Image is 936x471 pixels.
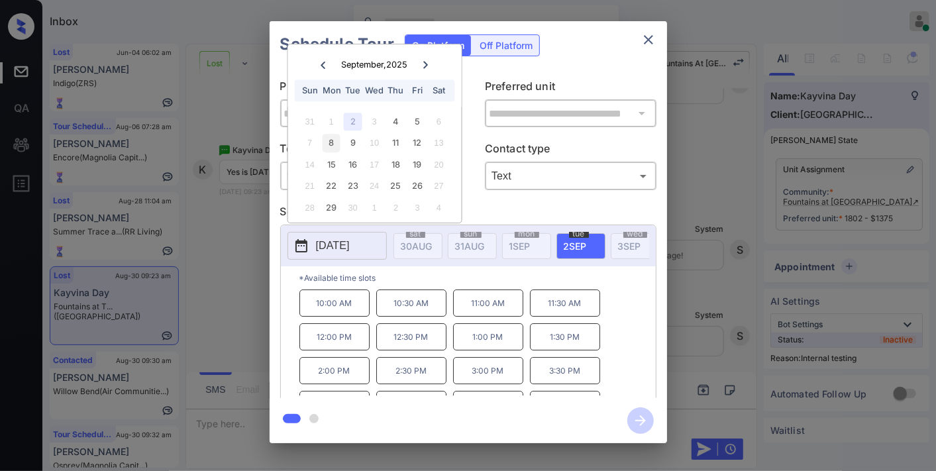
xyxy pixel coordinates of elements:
div: Choose Friday, September 19th, 2025 [409,156,427,174]
div: Not available Wednesday, September 17th, 2025 [366,156,384,174]
p: 12:30 PM [376,323,446,350]
div: Sun [301,81,319,99]
button: btn-next [619,403,662,438]
div: Choose Thursday, September 4th, 2025 [387,113,405,131]
p: [DATE] [316,238,350,254]
div: Choose Tuesday, September 16th, 2025 [344,156,362,174]
p: 10:30 AM [376,289,446,317]
div: Not available Wednesday, September 10th, 2025 [366,134,384,152]
div: In Person [284,165,448,187]
h2: Schedule Tour [270,21,405,68]
div: Mon [323,81,340,99]
p: Contact type [485,140,656,162]
div: Choose Monday, September 29th, 2025 [323,199,340,217]
div: Not available Tuesday, September 30th, 2025 [344,199,362,217]
div: Choose Tuesday, September 23rd, 2025 [344,178,362,195]
div: Not available Thursday, October 2nd, 2025 [387,199,405,217]
p: 4:30 PM [376,391,446,418]
div: On Platform [405,35,471,56]
div: Choose Tuesday, September 9th, 2025 [344,134,362,152]
p: 3:30 PM [530,357,600,384]
div: Choose Thursday, September 11th, 2025 [387,134,405,152]
p: 4:00 PM [299,391,370,418]
div: Not available Wednesday, September 3rd, 2025 [366,113,384,131]
p: Preferred community [280,78,452,99]
div: Off Platform [473,35,539,56]
p: 2:00 PM [299,357,370,384]
p: Preferred unit [485,78,656,99]
div: Not available Wednesday, September 24th, 2025 [366,178,384,195]
p: 5:00 PM [453,391,523,418]
div: Not available Sunday, September 21st, 2025 [301,178,319,195]
div: Tue [344,81,362,99]
div: Not available Sunday, August 31st, 2025 [301,113,319,131]
div: Choose Friday, September 26th, 2025 [409,178,427,195]
div: Not available Saturday, October 4th, 2025 [430,199,448,217]
div: Not available Saturday, September 20th, 2025 [430,156,448,174]
p: Tour type [280,140,452,162]
p: 3:00 PM [453,357,523,384]
div: Thu [387,81,405,99]
p: 10:00 AM [299,289,370,317]
div: Not available Monday, September 1st, 2025 [323,113,340,131]
span: 2 SEP [564,240,587,252]
div: Not available Friday, October 3rd, 2025 [409,199,427,217]
div: Choose Thursday, September 18th, 2025 [387,156,405,174]
p: Select slot [280,203,656,225]
div: date-select [556,233,605,259]
p: 1:00 PM [453,323,523,350]
span: tue [569,230,589,238]
div: month 2025-09 [292,111,457,218]
div: Not available Saturday, September 13th, 2025 [430,134,448,152]
p: 5:30 PM [530,391,600,418]
div: Text [488,165,653,187]
p: 11:00 AM [453,289,523,317]
div: Not available Sunday, September 7th, 2025 [301,134,319,152]
p: 12:00 PM [299,323,370,350]
p: *Available time slots [299,266,656,289]
div: Choose Tuesday, September 2nd, 2025 [344,113,362,131]
div: September , 2025 [341,60,407,70]
p: 2:30 PM [376,357,446,384]
div: Not available Saturday, September 27th, 2025 [430,178,448,195]
p: 1:30 PM [530,323,600,350]
div: Wed [366,81,384,99]
div: Choose Monday, September 22nd, 2025 [323,178,340,195]
p: 11:30 AM [530,289,600,317]
button: [DATE] [287,232,387,260]
div: Fri [409,81,427,99]
div: Choose Friday, September 5th, 2025 [409,113,427,131]
div: Choose Monday, September 15th, 2025 [323,156,340,174]
button: close [635,26,662,53]
div: Choose Friday, September 12th, 2025 [409,134,427,152]
div: Not available Sunday, September 14th, 2025 [301,156,319,174]
div: Not available Saturday, September 6th, 2025 [430,113,448,131]
div: Sat [430,81,448,99]
div: Not available Wednesday, October 1st, 2025 [366,199,384,217]
div: Choose Thursday, September 25th, 2025 [387,178,405,195]
div: Choose Monday, September 8th, 2025 [323,134,340,152]
div: Not available Sunday, September 28th, 2025 [301,199,319,217]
